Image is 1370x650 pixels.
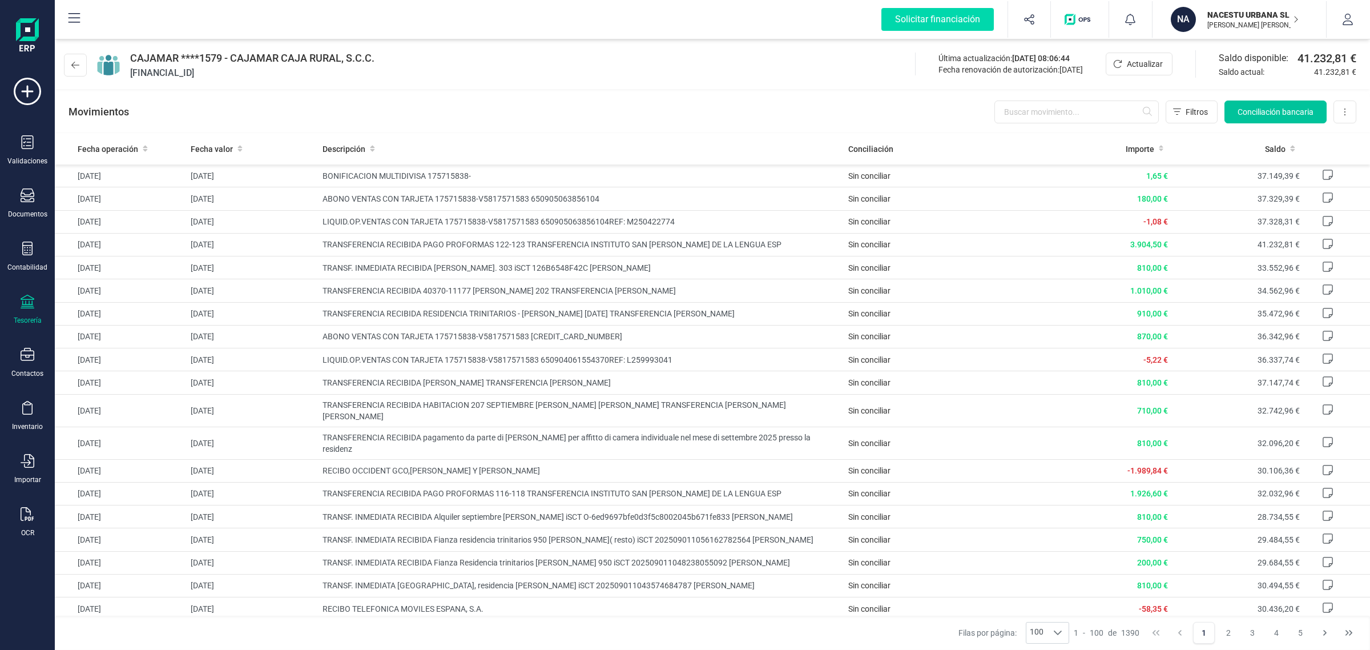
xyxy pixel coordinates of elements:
[1265,143,1286,155] span: Saldo
[1298,50,1356,66] span: 41.232,81 €
[1137,558,1168,567] span: 200,00 €
[1219,66,1309,78] span: Saldo actual:
[323,308,840,319] span: TRANSFERENCIA RECIBIDA RESIDENCIA TRINITARIOS - [PERSON_NAME] [DATE] TRANSFERENCIA [PERSON_NAME]
[1106,53,1172,75] button: Actualizar
[55,164,186,187] td: [DATE]
[1172,427,1304,459] td: 32.096,20 €
[1130,240,1168,249] span: 3.904,50 €
[78,143,138,155] span: Fecha operación
[55,256,186,279] td: [DATE]
[186,528,317,551] td: [DATE]
[323,557,840,568] span: TRANSF. INMEDIATA RECIBIDA Fianza Residencia trinitarios [PERSON_NAME] 950 iSCT 20250901104823805...
[323,354,840,366] span: LIQUID.OP.VENTAS CON TARJETA 175715838-V5817571583 650904061554370REF: L259993041
[323,432,840,455] span: TRANSFERENCIA RECIBIDA pagamento da parte di [PERSON_NAME] per affitto di camera individuale nel ...
[1074,627,1139,639] div: -
[186,187,317,210] td: [DATE]
[55,233,186,256] td: [DATE]
[191,143,233,155] span: Fecha valor
[1172,210,1304,233] td: 37.328,31 €
[848,581,890,590] span: Sin conciliar
[1026,623,1047,643] span: 100
[1143,217,1168,226] span: -1,08 €
[68,104,129,120] p: Movimientos
[186,427,317,459] td: [DATE]
[1172,164,1304,187] td: 37.149,39 €
[186,505,317,528] td: [DATE]
[1137,581,1168,590] span: 810,00 €
[323,399,840,422] span: TRANSFERENCIA RECIBIDA HABITACION 207 SEPTIEMBRE [PERSON_NAME] [PERSON_NAME] TRANSFERENCIA [PERSO...
[323,488,840,499] span: TRANSFERENCIA RECIBIDA PAGO PROFORMAS 116-118 TRANSFERENCIA INSTITUTO SAN [PERSON_NAME] DE LA LEN...
[55,325,186,348] td: [DATE]
[186,233,317,256] td: [DATE]
[1137,194,1168,203] span: 180,00 €
[1172,551,1304,574] td: 29.684,55 €
[868,1,1008,38] button: Solicitar financiación
[848,604,890,613] span: Sin conciliar
[7,157,47,166] div: Validaciones
[848,217,890,226] span: Sin conciliar
[1172,505,1304,528] td: 28.734,55 €
[323,603,840,615] span: RECIBO TELEFONICA MOVILES ESPANA, S.A.
[55,279,186,302] td: [DATE]
[186,459,317,482] td: [DATE]
[1058,1,1102,38] button: Logo de OPS
[14,475,41,484] div: Importar
[1290,622,1311,644] button: Page 5
[994,101,1159,123] input: Buscar movimiento...
[1172,528,1304,551] td: 29.484,55 €
[55,597,186,620] td: [DATE]
[1172,597,1304,620] td: 30.436,20 €
[1338,622,1360,644] button: Last Page
[186,210,317,233] td: [DATE]
[16,18,39,55] img: Logo Finanedi
[848,240,890,249] span: Sin conciliar
[55,551,186,574] td: [DATE]
[1130,286,1168,295] span: 1.010,00 €
[1137,332,1168,341] span: 870,00 €
[1172,302,1304,325] td: 35.472,96 €
[848,286,890,295] span: Sin conciliar
[1137,309,1168,318] span: 910,00 €
[186,164,317,187] td: [DATE]
[1121,627,1139,639] span: 1390
[323,216,840,227] span: LIQUID.OP.VENTAS CON TARJETA 175715838-V5817571583 650905063856104REF: M250422774
[186,348,317,371] td: [DATE]
[55,371,186,394] td: [DATE]
[1126,143,1154,155] span: Importe
[848,171,890,180] span: Sin conciliar
[186,574,317,597] td: [DATE]
[1012,54,1070,63] span: [DATE] 08:06:44
[848,378,890,387] span: Sin conciliar
[1172,187,1304,210] td: 37.329,39 €
[55,348,186,371] td: [DATE]
[1219,51,1293,65] span: Saldo disponible:
[55,302,186,325] td: [DATE]
[1242,622,1263,644] button: Page 3
[186,279,317,302] td: [DATE]
[1207,21,1299,30] p: [PERSON_NAME] [PERSON_NAME]
[1130,489,1168,498] span: 1.926,60 €
[848,406,890,415] span: Sin conciliar
[186,325,317,348] td: [DATE]
[848,194,890,203] span: Sin conciliar
[186,371,317,394] td: [DATE]
[7,263,47,272] div: Contabilidad
[21,528,34,537] div: OCR
[1172,459,1304,482] td: 30.106,36 €
[1065,14,1095,25] img: Logo de OPS
[55,574,186,597] td: [DATE]
[323,262,840,274] span: TRANSF. INMEDIATA RECIBIDA [PERSON_NAME]. 303 iSCT 126B6548F42C [PERSON_NAME]
[1143,355,1168,364] span: -5,22 €
[1186,106,1208,118] span: Filtros
[186,597,317,620] td: [DATE]
[14,316,42,325] div: Tesorería
[1193,622,1215,644] button: Page 1
[323,511,840,523] span: TRANSF. INMEDIATA RECIBIDA Alquiler septiembre [PERSON_NAME] iSCT O-6ed9697bfe0d3f5c8002045b671fe...
[186,551,317,574] td: [DATE]
[1137,512,1168,521] span: 810,00 €
[1238,106,1313,118] span: Conciliación bancaria
[55,459,186,482] td: [DATE]
[848,263,890,272] span: Sin conciliar
[848,309,890,318] span: Sin conciliar
[1137,439,1168,448] span: 810,00 €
